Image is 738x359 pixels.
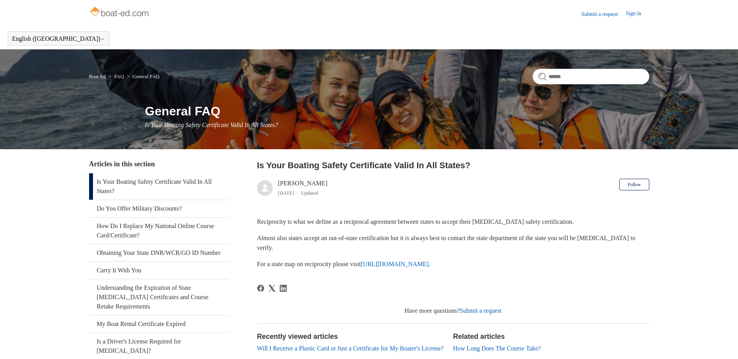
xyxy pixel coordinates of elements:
li: FAQ [107,73,125,79]
p: For a state map on reciprocity please visit [257,259,649,269]
a: LinkedIn [280,285,287,292]
a: Submit a request [581,10,626,18]
div: [PERSON_NAME] [278,179,328,197]
p: Almost also states accept an out-of-state certification but it is always best to contact the stat... [257,233,649,253]
a: Submit a request [460,307,502,314]
span: Articles in this section [89,160,155,168]
button: English ([GEOGRAPHIC_DATA]) [12,35,105,42]
a: Understanding the Expiration of State [MEDICAL_DATA] Certificates and Course Retake Requirements [89,279,229,315]
a: Is Your Boating Safety Certificate Valid In All States? [89,173,229,200]
a: Will I Receive a Plastic Card or Just a Certificate for My Boater's License? [257,345,444,352]
h1: General FAQ [145,102,649,120]
a: My Boat Rental Certificate Expired [89,315,229,333]
li: Updated [301,190,318,196]
h2: Is Your Boating Safety Certificate Valid In All States? [257,159,649,172]
a: Obtaining Your State DNR/WCR/GO ID Number [89,244,229,261]
div: Have more questions? [257,306,649,315]
a: Carry It With You [89,262,229,279]
a: X Corp [268,285,275,292]
time: 03/01/2024, 16:48 [278,190,294,196]
a: How Do I Replace My National Online Course Card/Certificate? [89,218,229,244]
span: Is Your Boating Safety Certificate Valid In All States? [145,122,278,128]
h2: Related articles [453,331,649,342]
a: How Long Does The Course Take? [453,345,541,352]
svg: Share this page on X Corp [268,285,275,292]
a: Sign in [626,9,649,19]
svg: Share this page on LinkedIn [280,285,287,292]
img: Boat-Ed Help Center home page [89,5,151,20]
svg: Share this page on Facebook [257,285,264,292]
li: Boat-Ed [89,73,107,79]
a: Boat-Ed [89,73,106,79]
a: [URL][DOMAIN_NAME]. [361,261,430,267]
h2: Recently viewed articles [257,331,445,342]
input: Search [533,69,649,84]
a: FAQ [114,73,124,79]
a: Facebook [257,285,264,292]
p: Reciprocity is what we define as a reciprocal agreement between states to accept their [MEDICAL_D... [257,217,649,227]
button: Follow Article [619,179,649,190]
a: Do You Offer Military Discounts? [89,200,229,217]
li: General FAQ [125,73,160,79]
a: General FAQ [133,73,160,79]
